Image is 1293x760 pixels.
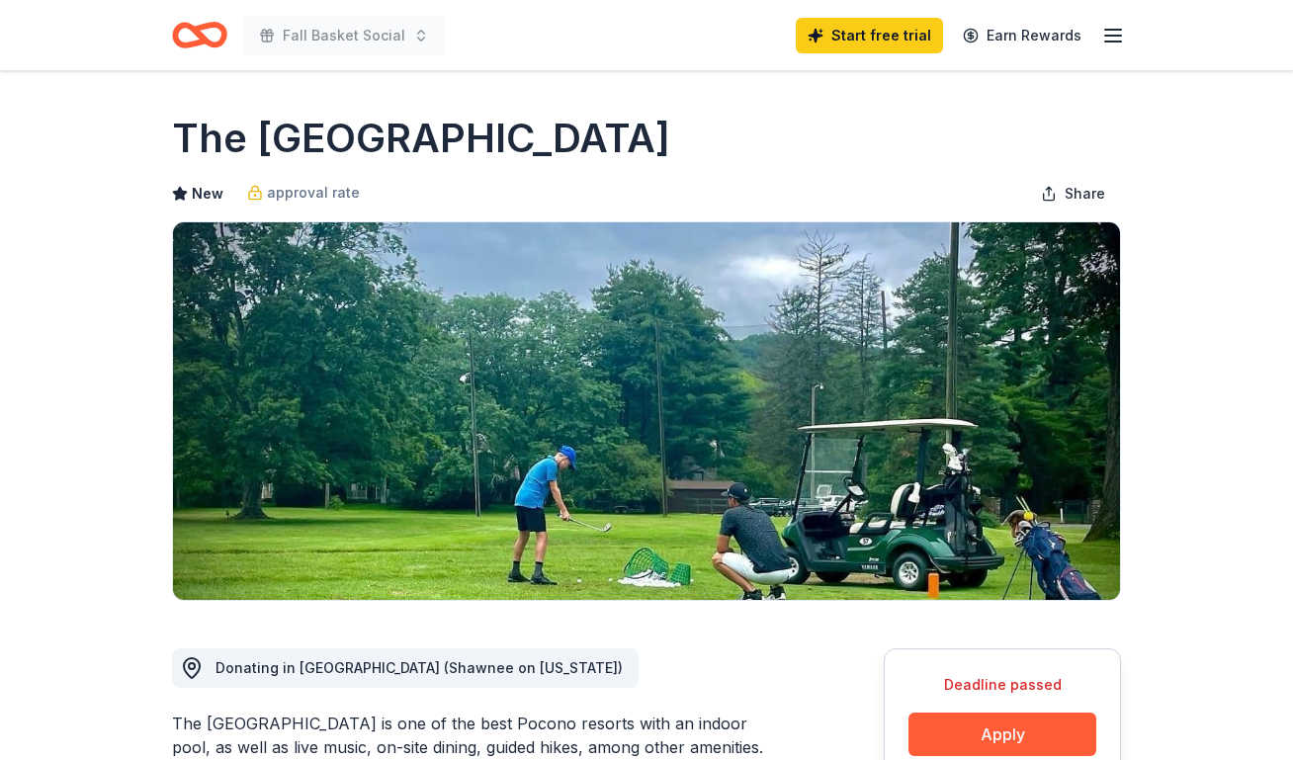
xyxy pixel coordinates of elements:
span: Fall Basket Social [283,24,405,47]
div: The [GEOGRAPHIC_DATA] is one of the best Pocono resorts with an indoor pool, as well as live musi... [172,712,789,759]
div: Deadline passed [908,673,1096,697]
button: Apply [908,713,1096,756]
img: Image for The Shawnee Inn and Golf Resort [173,222,1120,600]
a: Start free trial [796,18,943,53]
h1: The [GEOGRAPHIC_DATA] [172,111,670,166]
span: approval rate [267,181,360,205]
span: Donating in [GEOGRAPHIC_DATA] (Shawnee on [US_STATE]) [215,659,623,676]
a: Home [172,12,227,58]
button: Share [1025,174,1121,213]
a: Earn Rewards [951,18,1093,53]
button: Fall Basket Social [243,16,445,55]
span: New [192,182,223,206]
span: Share [1065,182,1105,206]
a: approval rate [247,181,360,205]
